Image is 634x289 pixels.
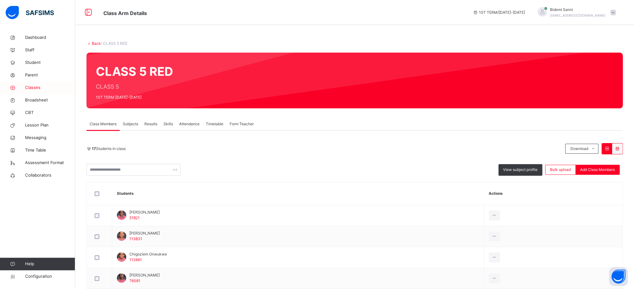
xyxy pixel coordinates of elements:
[550,13,605,17] span: [EMAIL_ADDRESS][DOMAIN_NAME]
[129,236,142,241] span: 113831
[25,122,75,128] span: Lesson Plan
[123,121,138,127] span: Subjects
[101,41,127,46] span: / CLASS 5 RED
[25,85,75,91] span: Classes
[92,146,96,151] b: 17
[112,182,484,205] th: Students
[25,47,75,53] span: Staff
[92,41,101,46] a: Back
[92,146,126,152] span: Students in class
[129,251,167,257] span: Chigoziem Onwukwe
[129,230,160,236] span: [PERSON_NAME]
[484,182,622,205] th: Actions
[25,160,75,166] span: Assessment Format
[609,267,628,286] button: Open asap
[164,121,173,127] span: Skills
[25,72,75,78] span: Parent
[531,7,619,18] div: BidemiSanni
[129,215,140,220] span: 51821
[580,167,615,173] span: Add Class Members
[25,172,75,178] span: Collaborators
[503,167,538,173] span: View subject profile
[129,278,140,283] span: 76081
[206,121,223,127] span: Timetable
[129,272,160,278] span: [PERSON_NAME]
[570,146,588,152] span: Download
[179,121,200,127] span: Attendance
[129,209,160,215] span: [PERSON_NAME]
[25,135,75,141] span: Messaging
[25,273,75,280] span: Configuration
[25,59,75,66] span: Student
[473,10,525,15] span: session/term information
[550,167,571,173] span: Bulk upload
[25,97,75,103] span: Broadsheet
[25,147,75,153] span: Time Table
[129,257,142,262] span: 113861
[25,110,75,116] span: CBT
[25,34,75,41] span: Dashboard
[90,121,117,127] span: Class Members
[25,261,75,267] span: Help
[6,6,54,19] img: safsims
[550,7,605,13] span: Bidemi Sanni
[230,121,254,127] span: Form Teacher
[103,10,147,16] span: Class Arm Details
[144,121,157,127] span: Results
